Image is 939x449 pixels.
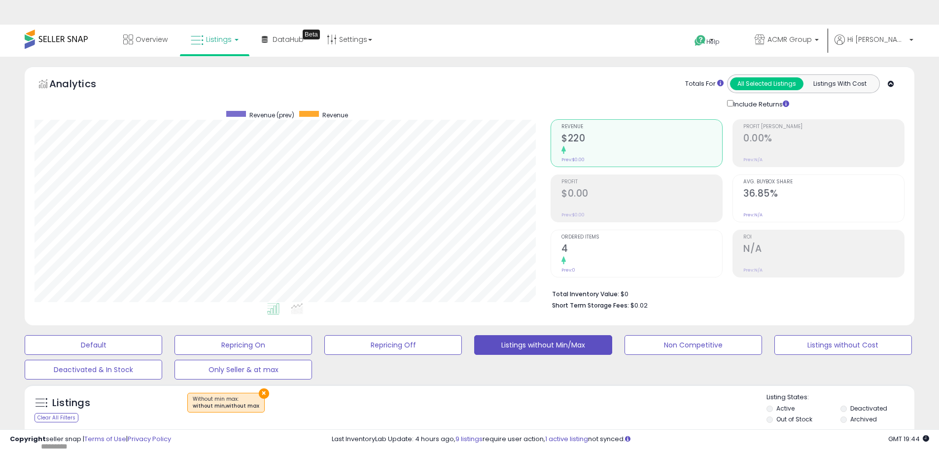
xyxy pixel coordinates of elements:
[206,35,232,44] span: Listings
[767,35,812,44] span: ACMR Group
[84,434,126,444] a: Terms of Use
[730,77,803,90] button: All Selected Listings
[743,133,904,146] h2: 0.00%
[174,335,312,355] button: Repricing On
[174,360,312,380] button: Only Seller & at max
[720,98,801,109] div: Include Returns
[136,35,168,44] span: Overview
[803,77,876,90] button: Listings With Cost
[319,25,380,54] a: Settings
[743,179,904,185] span: Avg. Buybox Share
[743,235,904,240] span: ROI
[850,415,877,423] label: Archived
[52,396,90,410] h5: Listings
[249,111,294,119] span: Revenue (prev)
[324,335,462,355] button: Repricing Off
[49,77,115,93] h5: Analytics
[455,434,483,444] a: 9 listings
[747,25,826,57] a: ACMR Group
[561,243,722,256] h2: 4
[561,212,585,218] small: Prev: $0.00
[332,435,929,444] div: Last InventoryLab Update: 4 hours ago, require user action, not synced.
[303,30,320,39] div: Tooltip anchor
[561,267,575,273] small: Prev: 0
[625,436,630,442] i: Click here to read more about un-synced listings.
[706,37,720,46] span: Help
[25,335,162,355] button: Default
[552,301,629,310] b: Short Term Storage Fees:
[552,287,897,299] li: $0
[743,188,904,201] h2: 36.85%
[743,157,763,163] small: Prev: N/A
[630,301,648,310] span: $0.02
[685,79,724,89] div: Totals For
[774,335,912,355] button: Listings without Cost
[193,395,259,410] span: Without min max :
[743,243,904,256] h2: N/A
[835,35,913,57] a: Hi [PERSON_NAME]
[128,434,171,444] a: Privacy Policy
[545,434,588,444] a: 1 active listing
[561,188,722,201] h2: $0.00
[625,335,762,355] button: Non Competitive
[10,434,46,444] strong: Copyright
[766,393,914,402] p: Listing States:
[888,434,929,444] span: 2025-08-14 19:44 GMT
[322,111,348,119] span: Revenue
[776,404,795,413] label: Active
[552,290,619,298] b: Total Inventory Value:
[561,124,722,130] span: Revenue
[561,235,722,240] span: Ordered Items
[743,212,763,218] small: Prev: N/A
[116,25,175,54] a: Overview
[847,35,906,44] span: Hi [PERSON_NAME]
[776,415,812,423] label: Out of Stock
[743,124,904,130] span: Profit [PERSON_NAME]
[273,35,304,44] span: DataHub
[850,404,887,413] label: Deactivated
[259,388,269,399] button: ×
[25,360,162,380] button: Deactivated & In Stock
[561,133,722,146] h2: $220
[193,403,259,410] div: without min,without max
[694,35,706,47] i: Get Help
[183,25,246,54] a: Listings
[561,157,585,163] small: Prev: $0.00
[687,27,739,57] a: Help
[35,413,78,422] div: Clear All Filters
[561,179,722,185] span: Profit
[254,25,311,54] a: DataHub
[474,335,612,355] button: Listings without Min/Max
[10,435,171,444] div: seller snap | |
[743,267,763,273] small: Prev: N/A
